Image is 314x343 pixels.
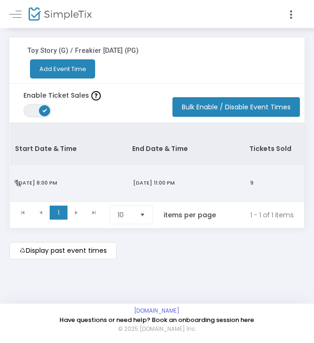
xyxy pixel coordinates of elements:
[43,108,47,113] span: ON
[30,59,96,79] button: Add Event Time
[236,206,294,224] kendo-pager-info: 1 - 1 of 1 items
[172,97,300,117] button: Bulk Enable / Disable Event Times
[133,179,175,186] span: [DATE] 11:00 PM
[23,91,101,100] label: Enable Ticket Sales
[127,123,245,165] th: End Date & Time
[23,42,143,59] h3: Toy Story (G) / Freakier [DATE] (PG)
[118,210,132,220] span: 10
[10,123,304,201] div: Data table
[164,210,216,220] label: items per page
[136,206,149,224] button: Select
[118,325,196,334] span: © 2025 [DOMAIN_NAME] Inc.
[135,307,180,314] a: [DOMAIN_NAME]
[250,179,254,186] span: 9
[16,179,57,186] span: [DATE] 8:00 PM
[91,91,101,100] img: question-mark
[50,206,67,220] span: Page 1
[60,315,254,324] a: Have questions or need help? Book an onboarding session here
[9,242,117,259] m-button: Display past event times
[10,123,127,165] th: Start Date & Time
